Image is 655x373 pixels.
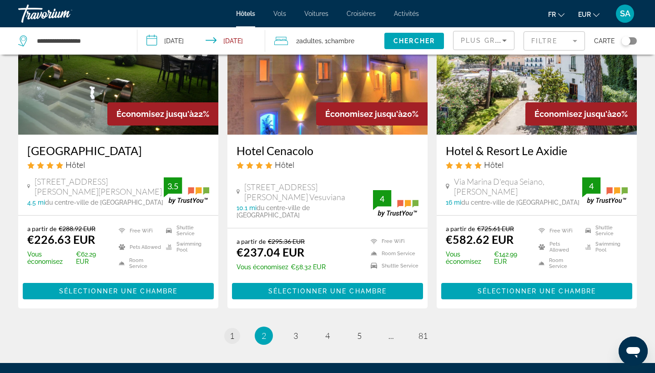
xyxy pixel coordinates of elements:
nav: Pagination [18,327,637,345]
span: Via Marina D'equa Seiano, [PERSON_NAME] [454,176,582,197]
ins: €226.63 EUR [27,232,95,246]
span: Hôtel [275,160,294,170]
li: Room Service [366,250,418,257]
span: 2 [262,331,266,341]
img: trustyou-badge.svg [582,177,628,204]
span: Hôtel [484,160,504,170]
button: Filter [524,31,585,51]
button: Travelers: 2 adults, 0 children [265,27,384,55]
span: [STREET_ADDRESS][PERSON_NAME] Vesuviana [244,182,373,202]
span: a partir de [27,225,56,232]
span: 4 [325,331,330,341]
div: 4 star Hotel [446,160,628,170]
span: 1 [230,331,234,341]
button: Check-in date: Sep 12, 2025 Check-out date: Sep 15, 2025 [137,27,266,55]
li: Room Service [534,257,581,269]
span: 10.1 mi [237,204,257,212]
del: €288.92 EUR [59,225,96,232]
a: Sélectionner une chambre [23,285,214,295]
div: 20% [525,102,637,126]
li: Shuttle Service [161,225,209,237]
div: 4 star Hotel [237,160,418,170]
del: €295.36 EUR [268,237,305,245]
a: Sélectionner une chambre [441,285,632,295]
span: du centre-ville de [GEOGRAPHIC_DATA] [45,199,163,206]
span: [STREET_ADDRESS][PERSON_NAME][PERSON_NAME] [35,176,164,197]
span: Économisez jusqu'à [116,109,194,119]
button: Change currency [578,8,600,21]
span: du centre-ville de [GEOGRAPHIC_DATA] [237,204,310,219]
span: 81 [418,331,428,341]
a: Voitures [304,10,328,17]
span: EUR [578,11,591,18]
del: €725.61 EUR [477,225,514,232]
li: Shuttle Service [581,225,628,237]
span: fr [548,11,556,18]
span: a partir de [237,237,266,245]
div: 22% [107,102,218,126]
p: €62.29 EUR [27,251,107,265]
iframe: Bouton de lancement de la fenêtre de messagerie [619,337,648,366]
a: Hotel & Resort Le Axidie [446,144,628,157]
a: Vols [273,10,286,17]
li: Pets Allowed [114,241,162,253]
span: 5 [357,331,362,341]
ins: €582.62 EUR [446,232,514,246]
button: Sélectionner une chambre [441,283,632,299]
span: Vous économisez [446,251,492,265]
span: 4.5 mi [27,199,45,206]
div: 4 [373,193,391,204]
span: Sélectionner une chambre [478,287,596,295]
li: Swimming Pool [161,241,209,253]
span: Chambre [327,37,354,45]
li: Free WiFi [534,225,581,237]
img: trustyou-badge.svg [164,177,209,204]
button: Sélectionner une chambre [232,283,423,299]
div: 4 [582,181,600,192]
button: User Menu [613,4,637,23]
span: Sélectionner une chambre [59,287,177,295]
span: 2 [296,35,322,47]
span: Sélectionner une chambre [268,287,387,295]
button: Toggle map [615,37,637,45]
li: Free WiFi [366,237,418,245]
button: Sélectionner une chambre [23,283,214,299]
a: Croisières [347,10,376,17]
li: Shuttle Service [366,262,418,270]
span: Économisez jusqu'à [325,109,403,119]
li: Room Service [114,257,162,269]
span: Économisez jusqu'à [534,109,612,119]
a: Hôtels [236,10,255,17]
span: Hôtel [65,160,85,170]
a: Hotel Cenacolo [237,144,418,157]
span: , 1 [322,35,354,47]
p: €142.99 EUR [446,251,527,265]
div: 4 star Hotel [27,160,209,170]
a: [GEOGRAPHIC_DATA] [27,144,209,157]
div: 3.5 [164,181,182,192]
span: Plus grandes économies [461,37,569,44]
button: Chercher [384,33,444,49]
span: Carte [594,35,615,47]
div: 20% [316,102,428,126]
ins: €237.04 EUR [237,245,304,259]
a: Sélectionner une chambre [232,285,423,295]
span: Chercher [393,37,435,45]
span: 16 mi [446,199,461,206]
span: 3 [293,331,298,341]
img: trustyou-badge.svg [373,190,418,217]
mat-select: Sort by [461,35,507,46]
span: du centre-ville de [GEOGRAPHIC_DATA] [461,199,579,206]
span: a partir de [446,225,475,232]
li: Pets Allowed [534,241,581,253]
li: Swimming Pool [581,241,628,253]
span: Adultes [299,37,322,45]
a: Activités [394,10,419,17]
